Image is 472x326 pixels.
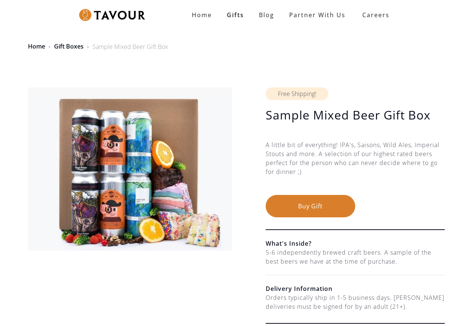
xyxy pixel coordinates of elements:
button: Buy Gift [266,195,355,217]
a: Gifts [219,7,251,22]
strong: Home [192,11,212,19]
h6: Delivery Information [266,284,445,293]
a: Careers [353,4,395,25]
h6: What's Inside? [266,239,445,248]
strong: Careers [362,7,390,22]
a: Home [184,7,219,22]
h1: Sample Mixed Beer Gift Box [266,108,445,122]
a: Gift Boxes [54,42,84,50]
a: Blog [251,7,282,22]
a: Home [28,42,45,50]
div: Free Shipping! [266,87,328,100]
div: A little bit of everything! IPA's, Saisons, Wild Ales, Imperial Stouts and more. A selection of o... [266,140,445,195]
div: Orders typically ship in 1-5 business days. [PERSON_NAME] deliveries must be signed for by an adu... [266,293,445,311]
div: Sample Mixed Beer Gift Box [93,42,168,51]
div: 5-6 independently brewed craft beers. A sample of the best beers we have at the time of purchase. [266,248,445,266]
a: partner with us [282,7,353,22]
